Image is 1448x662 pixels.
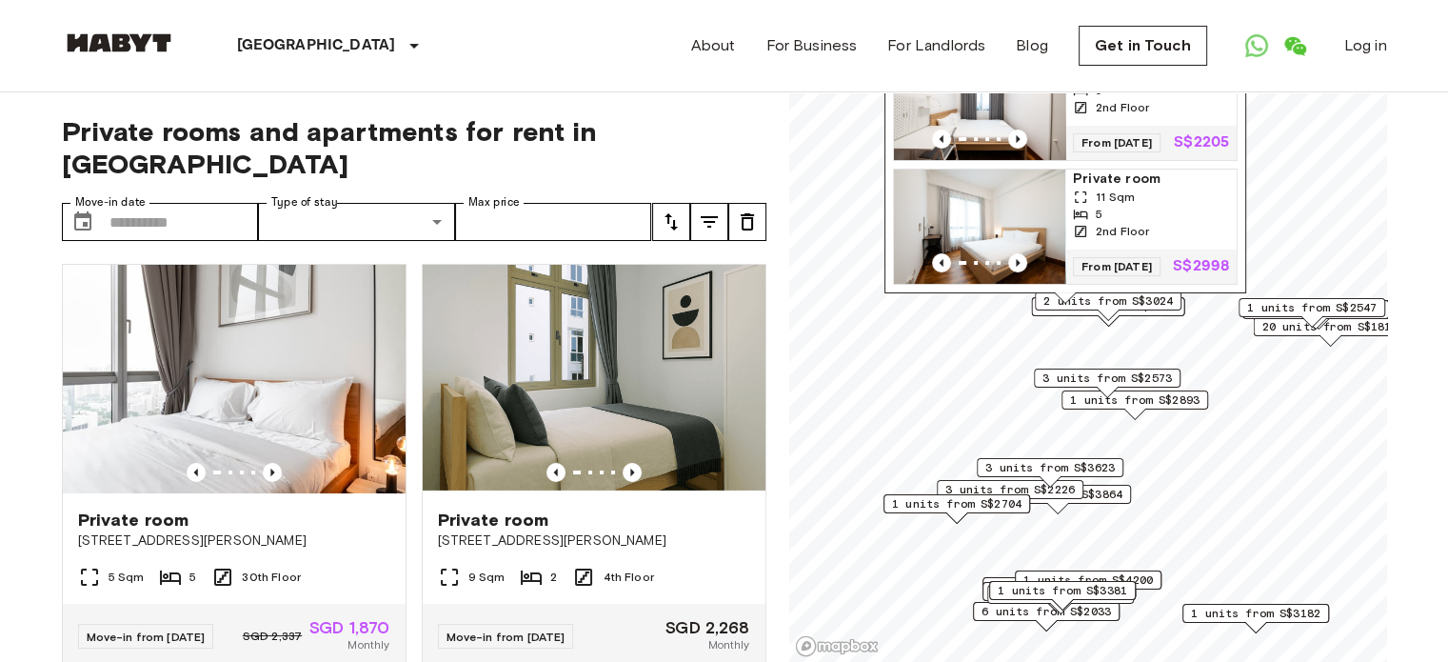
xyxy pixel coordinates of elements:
[932,253,951,272] button: Previous image
[438,532,750,551] span: [STREET_ADDRESS][PERSON_NAME]
[1182,604,1329,633] div: Map marker
[243,628,302,645] span: SGD 2,337
[985,459,1115,476] span: 3 units from S$3623
[1042,370,1172,387] span: 3 units from S$2573
[309,619,389,636] span: SGD 1,870
[62,33,176,52] img: Habyt
[1238,27,1276,65] a: Open WhatsApp
[894,46,1065,160] img: Marketing picture of unit SG-01-083-001-004
[1276,27,1314,65] a: Open WeChat
[893,169,1238,285] a: Marketing picture of unit SG-01-083-001-002Previous imagePrevious imagePrivate room11 Sqm52nd Flo...
[887,34,985,57] a: For Landlords
[423,265,765,493] img: Marketing picture of unit SG-01-001-025-01
[263,463,282,482] button: Previous image
[765,34,857,57] a: For Business
[1023,572,1153,589] span: 1 units from S$4200
[893,45,1238,161] a: Marketing picture of unit SG-01-083-001-004Previous imagePrevious image52nd FloorFrom [DATE]S$2205
[932,130,951,149] button: Previous image
[665,619,749,636] span: SGD 2,268
[109,569,145,586] span: 5 Sqm
[991,578,1121,595] span: 2 units from S$2342
[894,170,1065,284] img: Marketing picture of unit SG-01-083-001-002
[883,494,1030,524] div: Map marker
[728,203,766,241] button: tune
[1015,571,1161,600] div: Map marker
[1034,369,1180,398] div: Map marker
[998,582,1127,599] span: 1 units from S$3381
[1061,391,1208,420] div: Map marker
[984,485,1131,514] div: Map marker
[977,458,1123,488] div: Map marker
[1073,133,1160,152] span: From [DATE]
[1073,257,1160,276] span: From [DATE]
[691,34,736,57] a: About
[1239,298,1385,328] div: Map marker
[1096,206,1102,223] span: 5
[1031,297,1184,327] div: Map marker
[63,265,406,493] img: Marketing picture of unit SG-01-113-001-05
[546,463,565,482] button: Previous image
[468,194,520,211] label: Max price
[987,585,1134,614] div: Map marker
[1079,26,1207,66] a: Get in Touch
[1173,259,1229,274] p: S$2998
[187,463,206,482] button: Previous image
[982,577,1129,607] div: Map marker
[945,481,1075,498] span: 3 units from S$2226
[1174,135,1229,150] p: S$2205
[242,569,301,586] span: 30th Floor
[1008,253,1027,272] button: Previous image
[438,509,549,532] span: Private room
[623,463,642,482] button: Previous image
[989,581,1136,611] div: Map marker
[271,194,338,211] label: Type of stay
[87,630,206,644] span: Move-in from [DATE]
[1096,99,1149,116] span: 2nd Floor
[468,569,506,586] span: 9 Sqm
[1253,317,1406,347] div: Map marker
[993,486,1122,503] span: 1 units from S$3864
[1073,170,1229,189] span: Private room
[1016,34,1048,57] a: Blog
[237,34,396,57] p: [GEOGRAPHIC_DATA]
[347,636,389,653] span: Monthly
[603,569,653,586] span: 4th Floor
[1070,391,1200,409] span: 1 units from S$2893
[78,509,189,532] span: Private room
[1008,130,1027,149] button: Previous image
[1344,34,1387,57] a: Log in
[1035,291,1181,321] div: Map marker
[189,569,196,586] span: 5
[937,480,1083,510] div: Map marker
[75,194,146,211] label: Move-in date
[62,115,766,180] span: Private rooms and apartments for rent in [GEOGRAPHIC_DATA]
[707,636,749,653] span: Monthly
[1191,605,1320,622] span: 1 units from S$3182
[982,603,1111,620] span: 6 units from S$2033
[550,569,557,586] span: 2
[973,602,1120,632] div: Map marker
[446,630,565,644] span: Move-in from [DATE]
[1096,223,1149,240] span: 2nd Floor
[1247,299,1377,316] span: 1 units from S$2547
[1096,189,1135,206] span: 11 Sqm
[795,635,879,657] a: Mapbox logo
[690,203,728,241] button: tune
[982,582,1129,612] div: Map marker
[652,203,690,241] button: tune
[64,203,102,241] button: Choose date
[78,532,390,551] span: [STREET_ADDRESS][PERSON_NAME]
[892,495,1022,512] span: 1 units from S$2704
